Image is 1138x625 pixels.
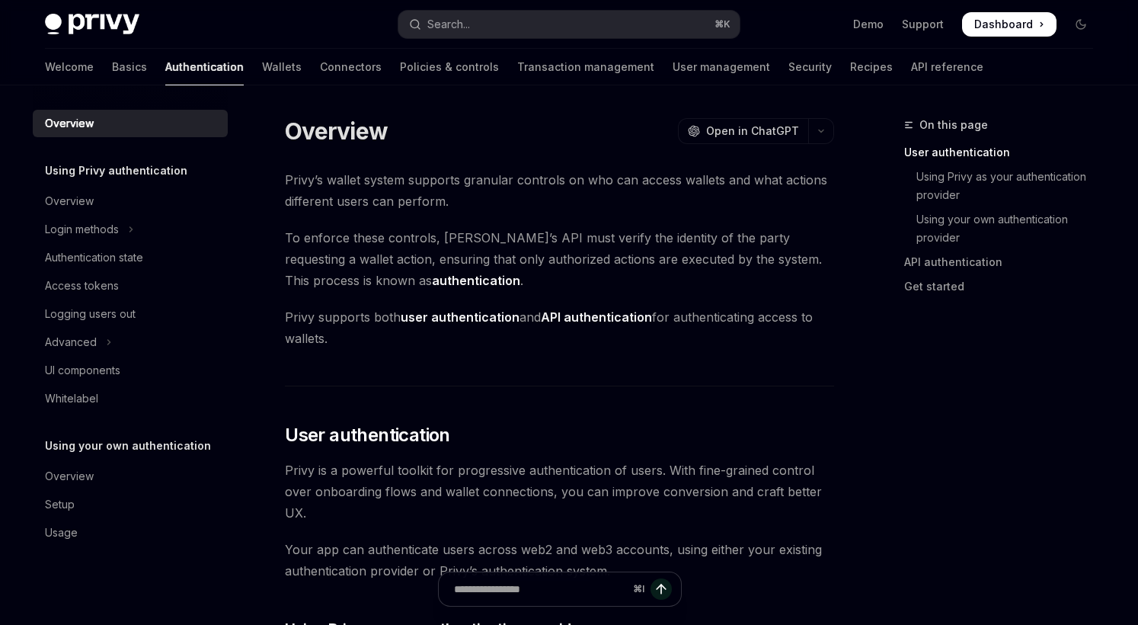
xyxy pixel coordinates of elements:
[45,437,211,455] h5: Using your own authentication
[285,306,834,349] span: Privy supports both and for authenticating access to wallets.
[262,49,302,85] a: Wallets
[401,309,519,325] strong: user authentication
[678,118,808,144] button: Open in ChatGPT
[517,49,654,85] a: Transaction management
[45,524,78,542] div: Usage
[904,165,1105,207] a: Using Privy as your authentication provider
[45,14,139,35] img: dark logo
[651,579,672,600] button: Send message
[962,12,1056,37] a: Dashboard
[33,187,228,215] a: Overview
[33,357,228,384] a: UI components
[33,216,228,243] button: Toggle Login methods section
[432,273,520,288] strong: authentication
[904,274,1105,299] a: Get started
[919,116,988,134] span: On this page
[45,162,187,180] h5: Using Privy authentication
[45,220,119,239] div: Login methods
[673,49,770,85] a: User management
[33,463,228,490] a: Overview
[33,329,228,356] button: Toggle Advanced section
[285,460,834,524] span: Privy is a powerful toolkit for progressive authentication of users. With fine-grained control ov...
[1069,12,1093,37] button: Toggle dark mode
[853,17,884,32] a: Demo
[974,17,1033,32] span: Dashboard
[285,423,450,447] span: User authentication
[706,123,799,139] span: Open in ChatGPT
[285,169,834,212] span: Privy’s wallet system supports granular controls on who can access wallets and what actions diffe...
[541,309,652,325] strong: API authentication
[33,519,228,546] a: Usage
[45,114,94,133] div: Overview
[45,248,143,267] div: Authentication state
[33,244,228,271] a: Authentication state
[45,361,120,380] div: UI components
[911,49,983,85] a: API reference
[45,389,98,408] div: Whitelabel
[400,49,499,85] a: Policies & controls
[427,15,470,34] div: Search...
[902,17,944,32] a: Support
[112,49,147,85] a: Basics
[788,49,832,85] a: Security
[850,49,893,85] a: Recipes
[285,227,834,291] span: To enforce these controls, [PERSON_NAME]’s API must verify the identity of the party requesting a...
[45,495,75,514] div: Setup
[45,467,94,486] div: Overview
[45,49,94,85] a: Welcome
[33,272,228,300] a: Access tokens
[165,49,244,85] a: Authentication
[45,305,136,323] div: Logging users out
[33,385,228,412] a: Whitelabel
[904,207,1105,250] a: Using your own authentication provider
[320,49,382,85] a: Connectors
[45,277,119,295] div: Access tokens
[45,192,94,210] div: Overview
[904,140,1105,165] a: User authentication
[33,491,228,518] a: Setup
[285,539,834,582] span: Your app can authenticate users across web2 and web3 accounts, using either your existing authent...
[904,250,1105,274] a: API authentication
[33,300,228,328] a: Logging users out
[285,117,388,145] h1: Overview
[714,18,730,30] span: ⌘ K
[398,11,740,38] button: Open search
[33,110,228,137] a: Overview
[454,572,627,606] input: Ask a question...
[45,333,97,351] div: Advanced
